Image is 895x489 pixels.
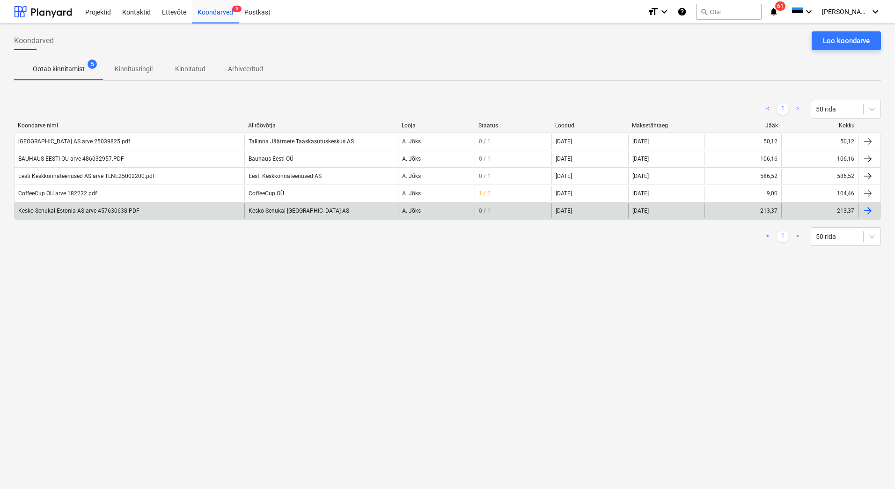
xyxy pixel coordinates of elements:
i: notifications [769,6,778,17]
div: Staatus [478,122,548,129]
div: Eesti Keskkonnateenused AS [244,169,398,184]
div: 50,12 [763,138,778,145]
button: Loo koondarve [812,31,881,50]
div: CoffeeCup OÜ [244,186,398,201]
a: Previous page [762,231,773,242]
div: Bauhaus Eesti OÜ [244,151,398,166]
div: 586,52 [760,173,778,179]
i: format_size [647,6,659,17]
div: Looja [402,122,471,129]
div: A. Jõks [398,203,475,218]
button: Otsi [696,4,762,20]
div: 9,00 [767,190,778,197]
div: [DATE] [556,156,572,162]
i: Abikeskus [677,6,687,17]
a: Next page [792,104,803,115]
div: A. Jõks [398,186,475,201]
div: 106,16 [837,156,854,162]
a: Page 1 is your current page [777,231,788,242]
div: [DATE] [556,138,572,145]
span: 0 / 1 [479,207,491,214]
i: keyboard_arrow_down [803,6,814,17]
div: [DATE] [556,207,572,214]
div: Alltöövõtja [248,122,394,129]
div: 213,37 [837,207,854,214]
i: keyboard_arrow_down [870,6,881,17]
div: Loo koondarve [823,35,870,47]
span: 0 / 1 [479,156,491,162]
div: BAUHAUS EESTI OU arve 486032957.PDF [18,156,124,162]
div: Koondarve nimi [18,122,241,129]
div: [DATE] [628,186,705,201]
span: 61 [775,1,785,11]
div: [DATE] [556,190,572,197]
div: 104,46 [837,190,854,197]
div: Kesko Senukai [GEOGRAPHIC_DATA] AS [244,203,398,218]
a: Next page [792,231,803,242]
a: Page 1 is your current page [777,104,788,115]
p: Kinnitatud [175,64,205,74]
span: [PERSON_NAME] [822,8,869,15]
div: A. Jõks [398,151,475,166]
div: [GEOGRAPHIC_DATA] AS arve 25039825.pdf [18,138,130,145]
div: Jääk [709,122,778,129]
span: Koondarved [14,35,54,46]
div: 106,16 [760,156,778,162]
div: 213,37 [760,207,778,214]
span: 1 / 2 [479,190,491,197]
span: 0 / 1 [479,173,491,179]
div: A. Jõks [398,134,475,149]
div: [DATE] [628,151,705,166]
div: Kokku [785,122,855,129]
div: 586,52 [837,173,854,179]
i: keyboard_arrow_down [659,6,670,17]
span: 5 [88,59,97,69]
div: Loodud [555,122,624,129]
div: Kesko Senukai Estonia AS arve 457630638.PDF [18,207,139,214]
span: 0 / 1 [479,138,491,145]
div: Eesti Keskkonnateenused AS arve TLNE25002200.pdf [18,173,154,179]
div: [DATE] [556,173,572,179]
p: Kinnitusringil [115,64,153,74]
div: [DATE] [628,169,705,184]
div: A. Jõks [398,169,475,184]
div: CoffeeCup OU arve 182232.pdf [18,190,97,197]
span: 5 [232,6,242,12]
p: Ootab kinnitamist [33,64,85,74]
span: search [700,8,708,15]
div: [DATE] [628,134,705,149]
div: Maksetähtaeg [632,122,701,129]
div: [DATE] [628,203,705,218]
iframe: Chat Widget [848,444,895,489]
div: 50,12 [840,138,854,145]
a: Previous page [762,104,773,115]
div: Tallinna Jäätmete Taaskasutuskeskus AS [244,134,398,149]
p: Arhiveeritud [228,64,263,74]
